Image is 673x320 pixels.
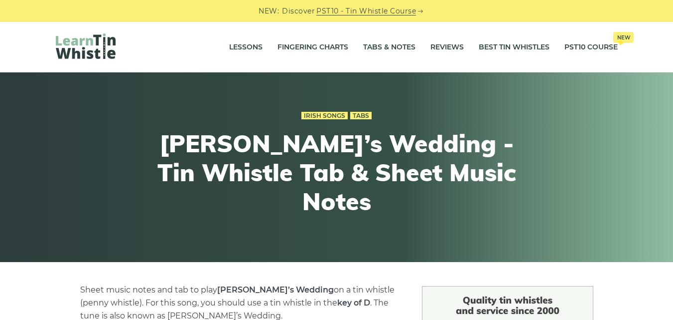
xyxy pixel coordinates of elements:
[277,35,348,60] a: Fingering Charts
[613,32,634,43] span: New
[337,298,370,308] strong: key of D
[153,129,520,216] h1: [PERSON_NAME]’s Wedding - Tin Whistle Tab & Sheet Music Notes
[363,35,415,60] a: Tabs & Notes
[430,35,464,60] a: Reviews
[479,35,549,60] a: Best Tin Whistles
[56,33,116,59] img: LearnTinWhistle.com
[350,112,372,120] a: Tabs
[229,35,263,60] a: Lessons
[564,35,618,60] a: PST10 CourseNew
[301,112,348,120] a: Irish Songs
[217,285,334,295] strong: [PERSON_NAME]’s Wedding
